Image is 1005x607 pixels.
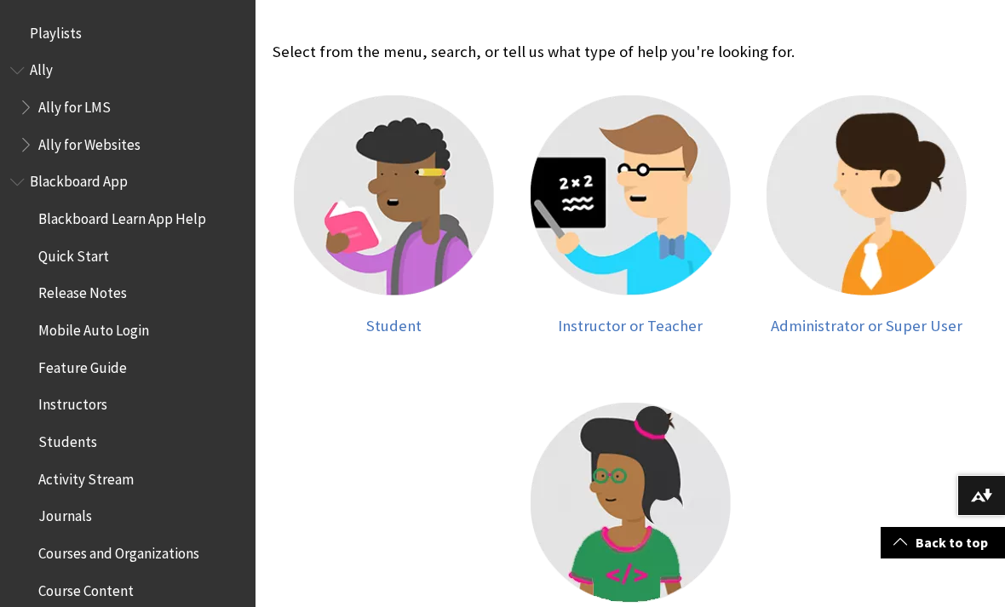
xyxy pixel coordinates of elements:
span: Administrator or Super User [771,316,962,335]
img: Administrator [767,95,967,295]
span: Blackboard App [30,168,128,191]
span: Feature Guide [38,353,127,376]
span: Ally for Websites [38,130,141,153]
span: Instructor or Teacher [558,316,703,335]
nav: Book outline for Anthology Ally Help [10,56,245,159]
nav: Book outline for Playlists [10,19,245,48]
img: Instructor [531,95,731,295]
p: Select from the menu, search, or tell us what type of help you're looking for. [273,41,988,63]
span: Instructors [38,391,107,414]
span: Courses and Organizations [38,539,199,562]
img: Student [294,95,494,295]
a: Instructor Instructor or Teacher [529,95,731,335]
span: Playlists [30,19,82,42]
span: Course Content [38,576,134,599]
a: Back to top [881,527,1005,558]
span: Blackboard Learn App Help [38,204,206,227]
span: Journals [38,502,92,525]
a: Student Student [293,95,495,335]
span: Students [38,427,97,450]
span: Ally [30,56,53,79]
span: Mobile Auto Login [38,316,149,339]
a: Administrator Administrator or Super User [766,95,968,335]
span: Quick Start [38,242,109,265]
span: Ally for LMS [38,93,111,116]
span: Release Notes [38,279,127,302]
span: Student [366,316,422,335]
span: Activity Stream [38,465,134,488]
